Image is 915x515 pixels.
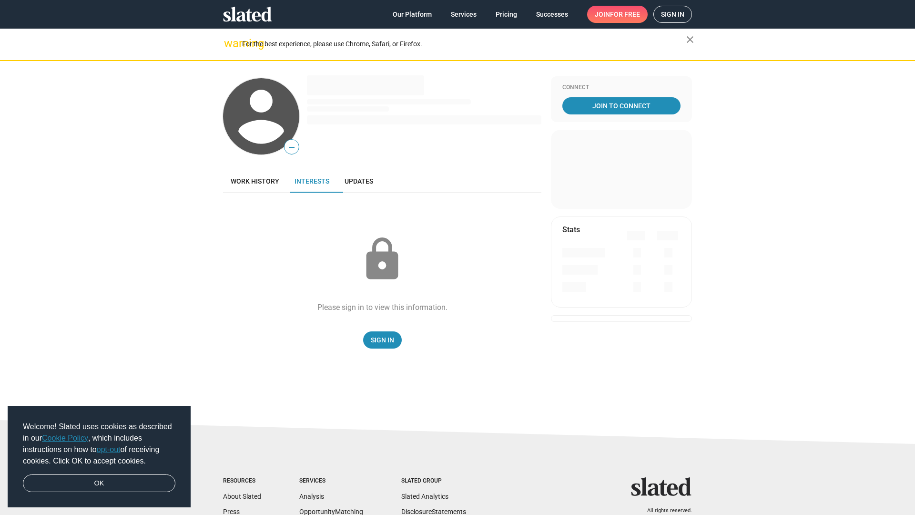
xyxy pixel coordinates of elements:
span: Updates [345,177,373,185]
a: Analysis [299,493,324,500]
a: Updates [337,170,381,193]
a: Work history [223,170,287,193]
span: for free [610,6,640,23]
div: For the best experience, please use Chrome, Safari, or Firefox. [242,38,686,51]
a: opt-out [97,445,121,453]
span: Join To Connect [564,97,679,114]
span: Work history [231,177,279,185]
a: Pricing [488,6,525,23]
span: — [285,141,299,154]
div: Please sign in to view this information. [317,302,447,312]
a: Join To Connect [562,97,681,114]
a: Interests [287,170,337,193]
mat-icon: warning [224,38,235,49]
a: Slated Analytics [401,493,448,500]
mat-icon: close [684,34,696,45]
div: Resources [223,477,261,485]
div: Slated Group [401,477,466,485]
span: Sign in [661,6,684,22]
span: Services [451,6,477,23]
a: Joinfor free [587,6,648,23]
mat-card-title: Stats [562,225,580,235]
a: About Slated [223,493,261,500]
div: cookieconsent [8,406,191,508]
a: dismiss cookie message [23,474,175,493]
div: Connect [562,84,681,92]
a: Cookie Policy [42,434,88,442]
div: Services [299,477,363,485]
a: Sign In [363,331,402,349]
span: Join [595,6,640,23]
mat-icon: lock [358,236,406,283]
a: Successes [529,6,576,23]
span: Successes [536,6,568,23]
a: Sign in [653,6,692,23]
span: Interests [295,177,329,185]
span: Pricing [496,6,517,23]
span: Sign In [371,331,394,349]
span: Our Platform [393,6,432,23]
span: Welcome! Slated uses cookies as described in our , which includes instructions on how to of recei... [23,421,175,467]
a: Services [443,6,484,23]
a: Our Platform [385,6,439,23]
